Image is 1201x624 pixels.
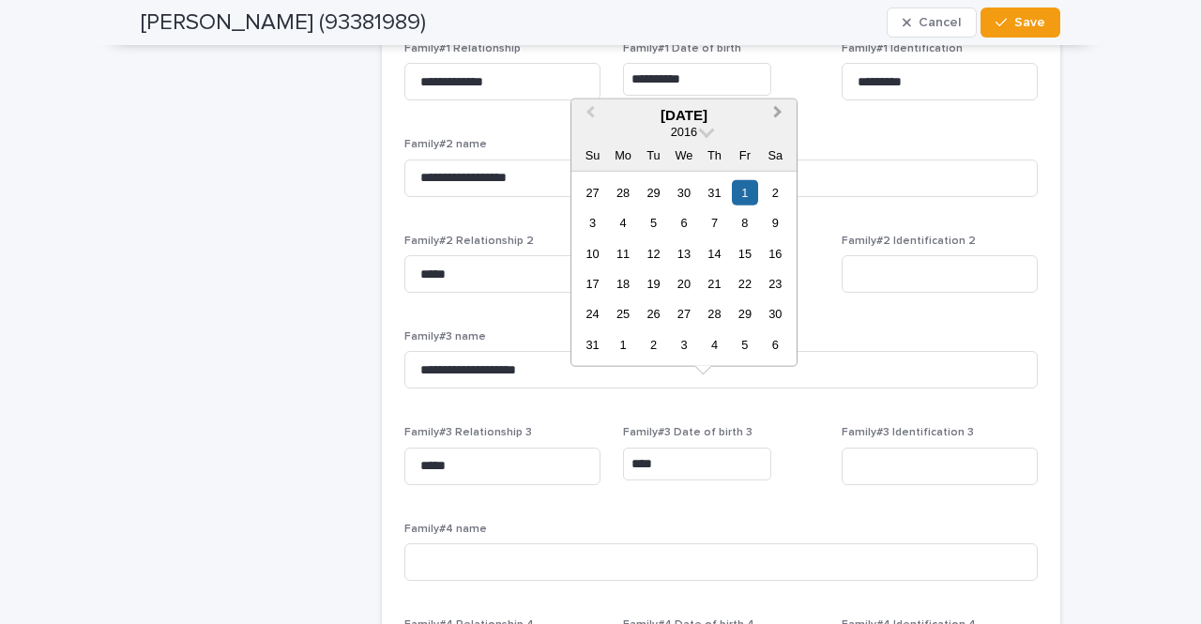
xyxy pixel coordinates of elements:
div: Choose Friday, January 29th, 2016 [732,301,757,327]
div: We [671,142,696,167]
div: Choose Saturday, January 23rd, 2016 [763,271,788,297]
div: Choose Tuesday, January 5th, 2016 [641,210,666,236]
div: Choose Thursday, December 31st, 2015 [702,179,727,205]
span: Family#4 name [404,524,487,535]
button: Save [981,8,1060,38]
span: Family#1 Date of birth [623,43,741,54]
div: Choose Wednesday, January 6th, 2016 [671,210,696,236]
span: Family#2 Relationship 2 [404,236,534,247]
span: Family#3 name [404,331,486,342]
div: Choose Tuesday, February 2nd, 2016 [641,332,666,358]
div: Fr [732,142,757,167]
span: 2016 [671,124,697,138]
div: Choose Sunday, January 3rd, 2016 [580,210,605,236]
div: Choose Friday, January 22nd, 2016 [732,271,757,297]
div: Choose Thursday, January 21st, 2016 [702,271,727,297]
div: Choose Monday, January 11th, 2016 [610,240,635,266]
span: Family#3 Identification 3 [842,427,974,438]
div: Choose Friday, January 15th, 2016 [732,240,757,266]
div: Choose Wednesday, January 13th, 2016 [671,240,696,266]
div: Choose Saturday, January 9th, 2016 [763,210,788,236]
div: Choose Wednesday, December 30th, 2015 [671,179,696,205]
span: Family#2 name [404,139,487,150]
div: Choose Sunday, January 24th, 2016 [580,301,605,327]
div: Choose Wednesday, February 3rd, 2016 [671,332,696,358]
div: Choose Sunday, January 10th, 2016 [580,240,605,266]
div: Choose Monday, January 18th, 2016 [610,271,635,297]
div: [DATE] [571,106,797,123]
span: Cancel [919,16,961,29]
div: Choose Thursday, January 7th, 2016 [702,210,727,236]
div: Choose Monday, February 1st, 2016 [610,332,635,358]
div: Choose Friday, January 1st, 2016 [732,179,757,205]
span: Family#3 Date of birth 3 [623,427,753,438]
div: Mo [610,142,635,167]
div: Choose Saturday, January 30th, 2016 [763,301,788,327]
h2: [PERSON_NAME] (93381989) [141,9,426,37]
div: Choose Wednesday, January 20th, 2016 [671,271,696,297]
button: Cancel [887,8,977,38]
div: Su [580,142,605,167]
div: Choose Saturday, January 16th, 2016 [763,240,788,266]
div: Choose Tuesday, January 26th, 2016 [641,301,666,327]
div: month 2016-01 [577,177,790,360]
div: Choose Monday, January 4th, 2016 [610,210,635,236]
div: Choose Friday, January 8th, 2016 [732,210,757,236]
span: Family#1 Relationship [404,43,521,54]
div: Choose Tuesday, January 12th, 2016 [641,240,666,266]
div: Choose Tuesday, December 29th, 2015 [641,179,666,205]
div: Choose Sunday, December 27th, 2015 [580,179,605,205]
div: Choose Thursday, January 14th, 2016 [702,240,727,266]
div: Sa [763,142,788,167]
span: Save [1014,16,1045,29]
button: Next Month [765,100,795,130]
span: Family#1 Identification [842,43,963,54]
div: Choose Monday, January 25th, 2016 [610,301,635,327]
div: Th [702,142,727,167]
div: Choose Tuesday, January 19th, 2016 [641,271,666,297]
div: Choose Saturday, January 2nd, 2016 [763,179,788,205]
div: Choose Sunday, January 31st, 2016 [580,332,605,358]
div: Choose Wednesday, January 27th, 2016 [671,301,696,327]
div: Choose Monday, December 28th, 2015 [610,179,635,205]
span: Family#3 Relationship 3 [404,427,532,438]
button: Previous Month [573,100,603,130]
div: Choose Saturday, February 6th, 2016 [763,332,788,358]
div: Choose Friday, February 5th, 2016 [732,332,757,358]
div: Choose Thursday, February 4th, 2016 [702,332,727,358]
div: Tu [641,142,666,167]
div: Choose Sunday, January 17th, 2016 [580,271,605,297]
span: Family#2 Identification 2 [842,236,976,247]
div: Choose Thursday, January 28th, 2016 [702,301,727,327]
